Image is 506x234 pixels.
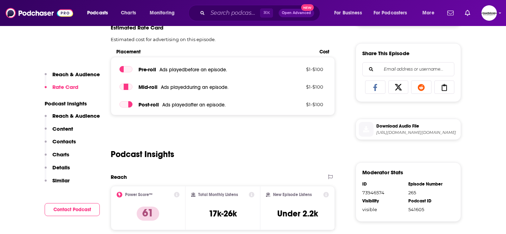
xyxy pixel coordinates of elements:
span: Open Advanced [282,11,311,15]
p: Podcast Insights [45,100,100,107]
button: open menu [369,7,417,19]
h3: 17k-26k [209,208,237,219]
span: https://dts.podtrac.com/redirect.mp3/rss.art19.com/episodes/2a5734c2-8c25-4f83-8ce7-7a5d054ebf29.... [376,130,458,135]
h3: Under 2.2k [277,208,318,219]
button: Contacts [45,138,76,151]
p: Reach & Audience [52,112,100,119]
input: Email address or username... [368,63,448,76]
button: Details [45,164,70,177]
button: Content [45,125,73,138]
h3: Moderator Stats [362,169,403,176]
img: Podchaser - Follow, Share and Rate Podcasts [6,6,73,20]
span: Mid -roll [138,84,157,90]
p: $ 1 - $ 100 [278,66,323,72]
button: Show profile menu [481,5,497,21]
span: Pre -roll [138,66,156,73]
a: Share on Reddit [411,80,432,94]
div: ID [362,181,404,187]
span: Ads played before an episode . [160,67,227,73]
span: ⌘ K [260,8,273,18]
button: Contact Podcast [45,203,100,216]
div: Search followers [362,62,454,76]
a: Share on Facebook [365,80,385,94]
p: $ 1 - $ 100 [278,102,323,107]
span: New [301,4,314,11]
h2: Power Score™ [125,192,153,197]
button: open menu [329,7,371,19]
div: Episode Number [408,181,450,187]
h2: Podcast Insights [111,149,174,160]
span: Ads played after an episode . [162,102,226,108]
div: Podcast ID [408,198,450,204]
h3: Share This Episode [362,50,409,57]
p: Contacts [52,138,76,145]
div: 73946574 [362,190,404,195]
button: Reach & Audience [45,71,100,84]
button: Open AdvancedNew [279,9,314,17]
button: open menu [417,7,443,19]
a: Show notifications dropdown [445,7,456,19]
span: Download Audio File [376,123,458,129]
p: Rate Card [52,84,78,90]
p: 61 [137,207,159,221]
button: Charts [45,151,69,164]
span: More [422,8,434,18]
button: Reach & Audience [45,112,100,125]
img: User Profile [481,5,497,21]
span: Ads played during an episode . [161,84,228,90]
span: For Podcasters [374,8,407,18]
span: For Business [334,8,362,18]
p: Estimated cost for advertising on this episode. [111,37,335,42]
span: Charts [121,8,136,18]
span: Cost [319,49,329,55]
span: Podcasts [87,8,108,18]
span: Monitoring [150,8,175,18]
p: Charts [52,151,69,158]
div: 265 [408,190,450,195]
h2: Reach [111,174,127,180]
span: Logged in as jvervelde [481,5,497,21]
h2: New Episode Listens [273,192,312,197]
button: open menu [145,7,184,19]
p: Similar [52,177,70,184]
div: Search podcasts, credits, & more... [195,5,327,21]
a: Charts [116,7,140,19]
a: Copy Link [434,80,455,94]
a: Show notifications dropdown [462,7,473,19]
button: Similar [45,177,70,190]
button: open menu [82,7,117,19]
p: Reach & Audience [52,71,100,78]
div: visible [362,207,404,212]
button: Rate Card [45,84,78,97]
span: Estimated Rate Card [111,24,163,31]
p: Content [52,125,73,132]
span: Post -roll [138,101,159,108]
p: $ 1 - $ 100 [278,84,323,90]
span: Placement [116,49,313,55]
div: 541605 [408,207,450,212]
p: Details [52,164,70,171]
h2: Total Monthly Listens [198,192,238,197]
input: Search podcasts, credits, & more... [208,7,260,19]
a: Download Audio File[URL][DOMAIN_NAME][DOMAIN_NAME] [359,122,458,137]
a: Share on X/Twitter [388,80,409,94]
div: Visibility [362,198,404,204]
